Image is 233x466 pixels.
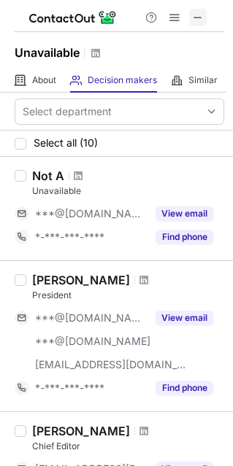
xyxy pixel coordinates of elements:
button: Reveal Button [156,230,213,244]
span: [EMAIL_ADDRESS][DOMAIN_NAME] [35,358,187,371]
div: [PERSON_NAME] [32,424,130,438]
span: ***@[DOMAIN_NAME] [35,335,150,348]
span: ***@[DOMAIN_NAME] [35,311,147,325]
div: President [32,289,224,302]
span: Select all (10) [34,137,98,149]
button: Reveal Button [156,206,213,221]
div: [PERSON_NAME] [32,273,130,287]
div: Chief Editor [32,440,224,453]
span: About [32,74,56,86]
button: Reveal Button [156,311,213,325]
div: Not A [32,168,64,183]
div: Select department [23,104,112,119]
span: Similar [188,74,218,86]
img: ContactOut v5.3.10 [29,9,117,26]
h1: Unavailable [15,44,80,61]
span: ***@[DOMAIN_NAME] [35,207,147,220]
span: Decision makers [88,74,157,86]
button: Reveal Button [156,381,213,395]
div: Unavailable [32,185,224,198]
